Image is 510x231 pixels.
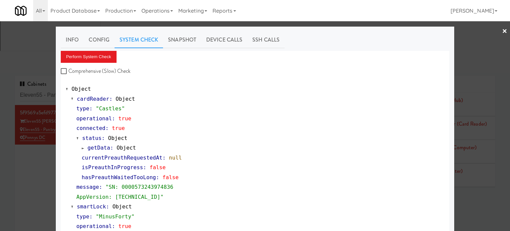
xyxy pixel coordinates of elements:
[15,5,27,17] img: Micromart
[169,155,182,161] span: null
[106,125,109,131] span: :
[102,135,105,141] span: :
[110,145,114,151] span: :
[99,184,102,190] span: :
[119,223,131,229] span: true
[61,51,117,63] button: Perform System Check
[502,21,507,42] a: ×
[89,213,93,220] span: :
[162,174,179,180] span: false
[113,203,132,210] span: Object
[112,125,125,131] span: true
[247,32,285,48] a: SSH Calls
[76,223,112,229] span: operational
[76,125,106,131] span: connected
[82,155,162,161] span: currentPreauthRequestedAt
[61,32,84,48] a: Info
[77,203,106,210] span: smartLock
[61,66,131,76] label: Comprehensive (Slow) Check
[112,115,115,122] span: :
[89,105,93,112] span: :
[106,203,109,210] span: :
[82,135,102,141] span: status
[72,86,91,92] span: Object
[76,184,99,190] span: message
[82,164,143,171] span: isPreauthInProgress
[82,174,156,180] span: hasPreauthWaitedTooLong
[76,213,89,220] span: type
[108,135,127,141] span: Object
[88,145,110,151] span: getData
[96,105,125,112] span: "Castles"
[117,145,136,151] span: Object
[109,96,113,102] span: :
[96,213,134,220] span: "MinusForty"
[143,164,146,171] span: :
[76,105,89,112] span: type
[61,69,68,74] input: Comprehensive (Slow) Check
[115,32,163,48] a: System Check
[84,32,115,48] a: Config
[163,32,201,48] a: Snapshot
[76,184,173,200] span: "SN: 0000573243974836 AppVersion: [TECHNICAL_ID]"
[156,174,159,180] span: :
[162,155,166,161] span: :
[201,32,247,48] a: Device Calls
[119,115,131,122] span: true
[112,223,115,229] span: :
[116,96,135,102] span: Object
[77,96,109,102] span: cardReader
[149,164,166,171] span: false
[76,115,112,122] span: operational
